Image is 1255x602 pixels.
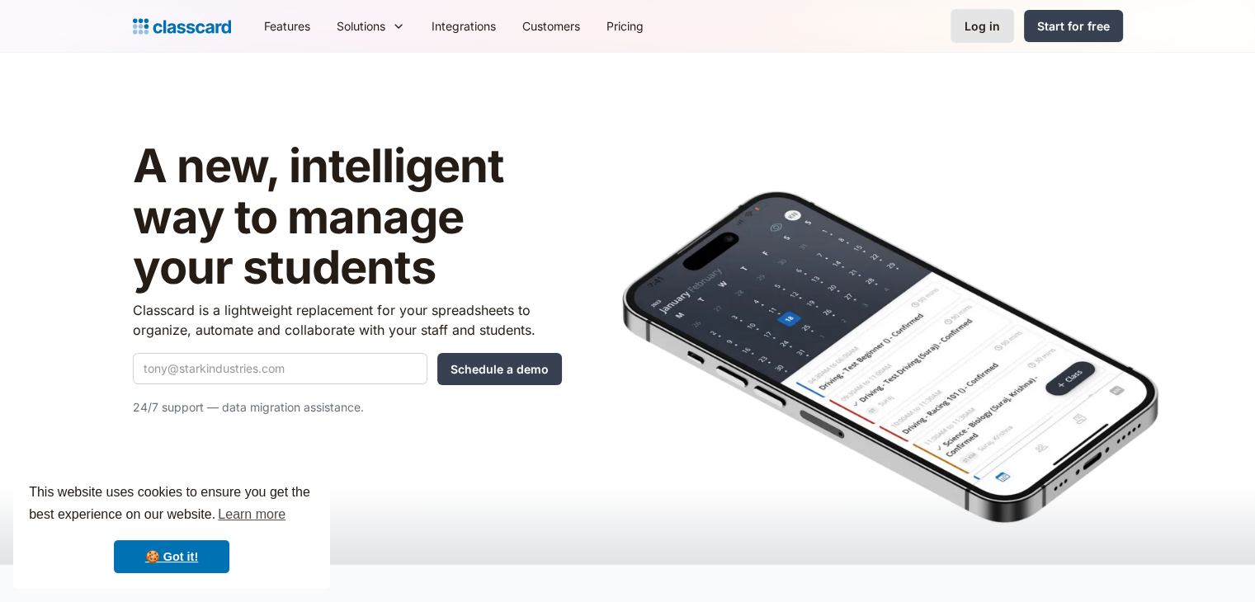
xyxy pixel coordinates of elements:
a: Integrations [418,7,509,45]
a: dismiss cookie message [114,540,229,573]
a: Start for free [1024,10,1123,42]
a: learn more about cookies [215,502,288,527]
a: Log in [951,9,1014,43]
a: Customers [509,7,593,45]
input: Schedule a demo [437,353,562,385]
a: Features [251,7,323,45]
div: Start for free [1037,17,1110,35]
div: Log in [965,17,1000,35]
p: 24/7 support — data migration assistance. [133,397,562,417]
div: Solutions [337,17,385,35]
span: This website uses cookies to ensure you get the best experience on our website. [29,482,314,527]
input: tony@starkindustries.com [133,353,427,384]
p: Classcard is a lightweight replacement for your spreadsheets to organize, automate and collaborat... [133,300,562,340]
a: Logo [133,15,231,38]
a: Pricing [593,7,657,45]
div: cookieconsent [13,467,330,589]
h1: A new, intelligent way to manage your students [133,141,562,294]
